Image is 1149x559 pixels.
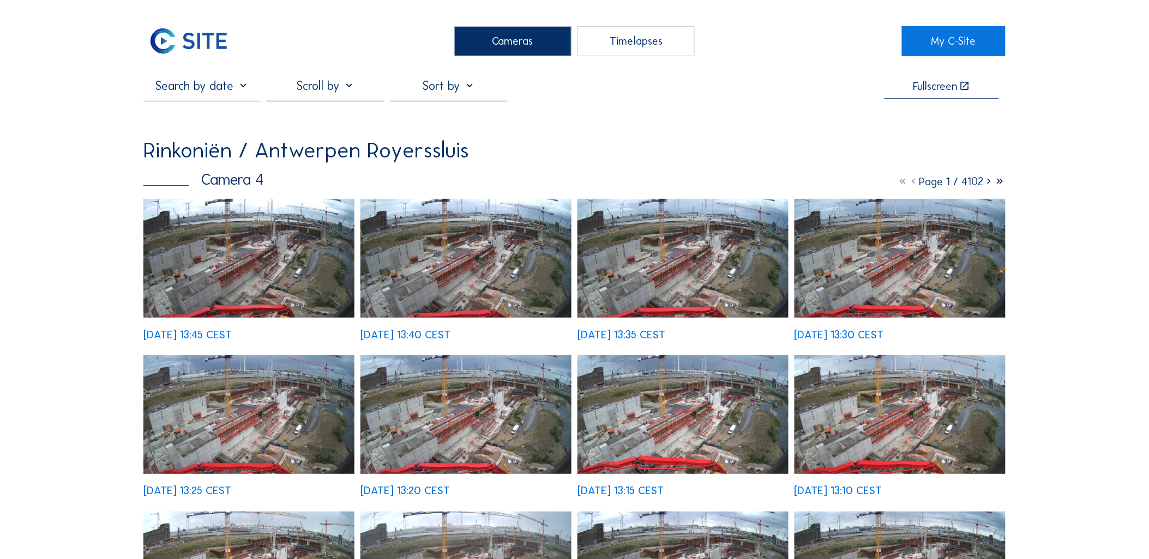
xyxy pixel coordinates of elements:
[143,172,263,187] div: Camera 4
[795,485,882,496] div: [DATE] 13:10 CEST
[143,26,233,57] img: C-SITE Logo
[143,26,247,57] a: C-SITE Logo
[902,26,1006,57] a: My C-Site
[360,199,572,318] img: image_52873619
[360,355,572,474] img: image_52873072
[919,175,984,188] span: Page 1 / 4102
[577,199,789,318] img: image_52873463
[454,26,572,57] div: Cameras
[143,355,354,474] img: image_52873228
[143,329,232,340] div: [DATE] 13:45 CEST
[143,199,354,318] img: image_52873699
[360,329,450,340] div: [DATE] 13:40 CEST
[143,139,469,161] div: Rinkoniën / Antwerpen Royerssluis
[795,199,1006,318] img: image_52873301
[577,355,789,474] img: image_52872916
[795,355,1006,474] img: image_52872765
[143,485,231,496] div: [DATE] 13:25 CEST
[143,78,261,93] input: Search by date 󰅀
[577,329,665,340] div: [DATE] 13:35 CEST
[795,329,884,340] div: [DATE] 13:30 CEST
[577,485,664,496] div: [DATE] 13:15 CEST
[913,81,958,92] div: Fullscreen
[577,26,695,57] div: Timelapses
[360,485,450,496] div: [DATE] 13:20 CEST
